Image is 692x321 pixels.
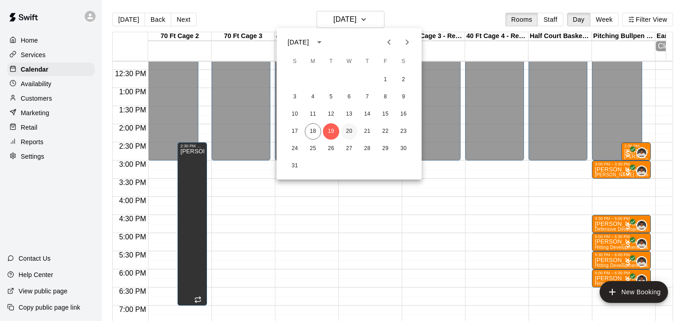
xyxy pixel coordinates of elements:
[377,72,394,88] button: 1
[323,141,339,157] button: 26
[377,53,394,71] span: Friday
[305,106,321,122] button: 11
[359,53,375,71] span: Thursday
[305,89,321,105] button: 4
[359,89,375,105] button: 7
[305,53,321,71] span: Monday
[341,53,357,71] span: Wednesday
[323,53,339,71] span: Tuesday
[287,158,303,174] button: 31
[341,89,357,105] button: 6
[377,106,394,122] button: 15
[395,53,412,71] span: Saturday
[323,123,339,140] button: 19
[395,141,412,157] button: 30
[287,89,303,105] button: 3
[398,33,416,51] button: Next month
[377,141,394,157] button: 29
[359,123,375,140] button: 21
[341,123,357,140] button: 20
[288,38,309,47] div: [DATE]
[380,33,398,51] button: Previous month
[395,106,412,122] button: 16
[341,106,357,122] button: 13
[323,106,339,122] button: 12
[287,53,303,71] span: Sunday
[359,141,375,157] button: 28
[287,106,303,122] button: 10
[312,34,327,50] button: calendar view is open, switch to year view
[395,123,412,140] button: 23
[359,106,375,122] button: 14
[323,89,339,105] button: 5
[377,123,394,140] button: 22
[395,89,412,105] button: 9
[377,89,394,105] button: 8
[395,72,412,88] button: 2
[341,141,357,157] button: 27
[287,123,303,140] button: 17
[287,141,303,157] button: 24
[305,141,321,157] button: 25
[305,123,321,140] button: 18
